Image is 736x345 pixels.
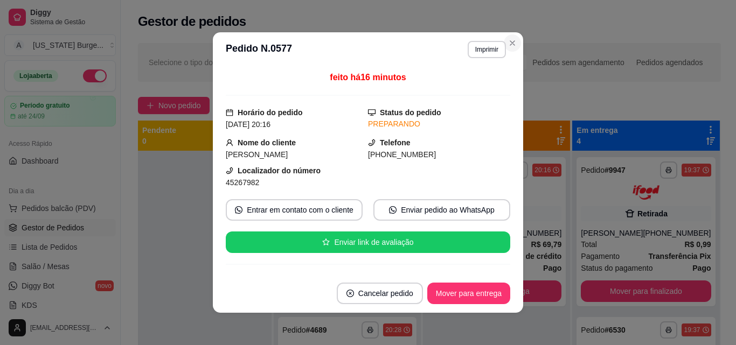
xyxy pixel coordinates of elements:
[427,283,510,304] button: Mover para entrega
[330,73,406,82] span: feito há 16 minutos
[226,139,233,146] span: user
[235,206,242,214] span: whats-app
[468,41,506,58] button: Imprimir
[238,138,296,147] strong: Nome do cliente
[368,109,376,116] span: desktop
[226,167,233,174] span: phone
[238,166,321,175] strong: Localizador do número
[226,178,259,187] span: 45267982
[322,238,330,246] span: star
[226,109,233,116] span: calendar
[226,120,270,129] span: [DATE] 20:16
[337,283,423,304] button: close-circleCancelar pedido
[226,41,292,58] h3: Pedido N. 0577
[380,108,441,117] strong: Status do pedido
[226,231,510,253] button: starEnviar link de avaliação
[380,138,411,147] strong: Telefone
[504,34,521,52] button: Close
[368,150,436,159] span: [PHONE_NUMBER]
[368,139,376,146] span: phone
[226,199,363,221] button: whats-appEntrar em contato com o cliente
[226,150,288,159] span: [PERSON_NAME]
[346,290,354,297] span: close-circle
[373,199,510,221] button: whats-appEnviar pedido ao WhatsApp
[389,206,397,214] span: whats-app
[368,118,510,130] div: PREPARANDO
[238,108,303,117] strong: Horário do pedido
